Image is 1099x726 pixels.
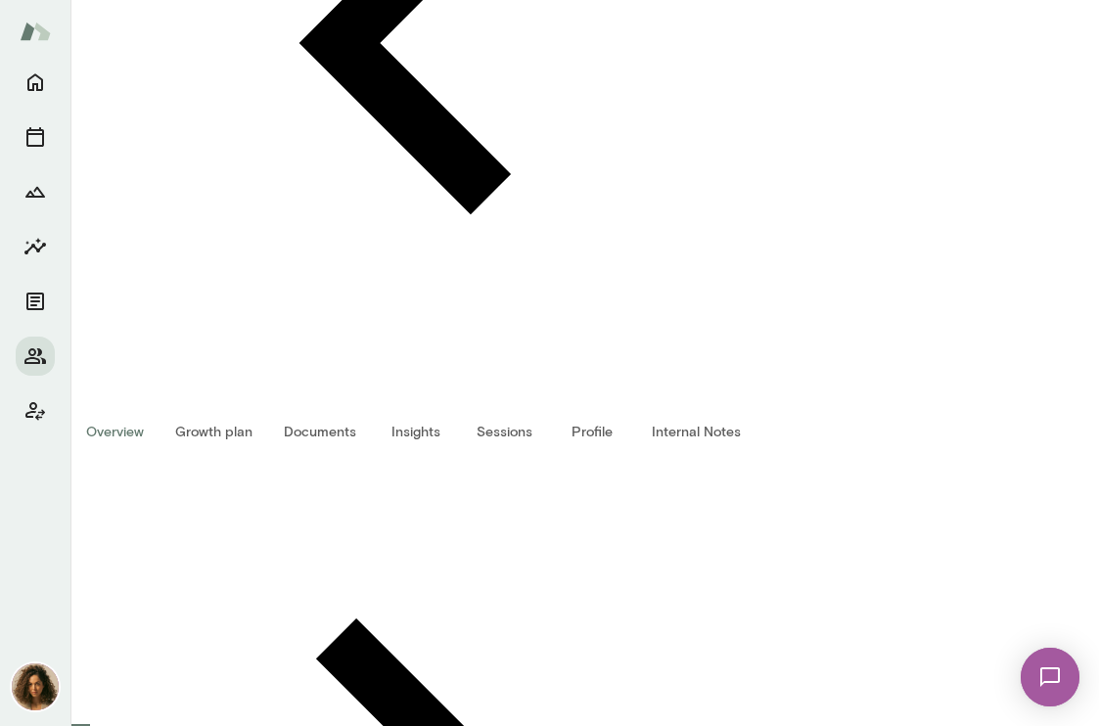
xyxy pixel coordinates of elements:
button: Home [16,63,55,102]
button: Insights [372,407,460,454]
button: Sessions [16,117,55,157]
img: Mento [20,13,51,50]
button: Growth plan [160,407,268,454]
button: Members [16,337,55,376]
button: Growth Plan [16,172,55,211]
button: Insights [16,227,55,266]
button: Internal Notes [636,407,756,454]
button: Client app [16,391,55,431]
button: Documents [268,407,372,454]
button: Documents [16,282,55,321]
img: Najla Elmachtoub [12,663,59,710]
button: Sessions [460,407,548,454]
button: Overview [70,407,160,454]
button: Profile [548,407,636,454]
